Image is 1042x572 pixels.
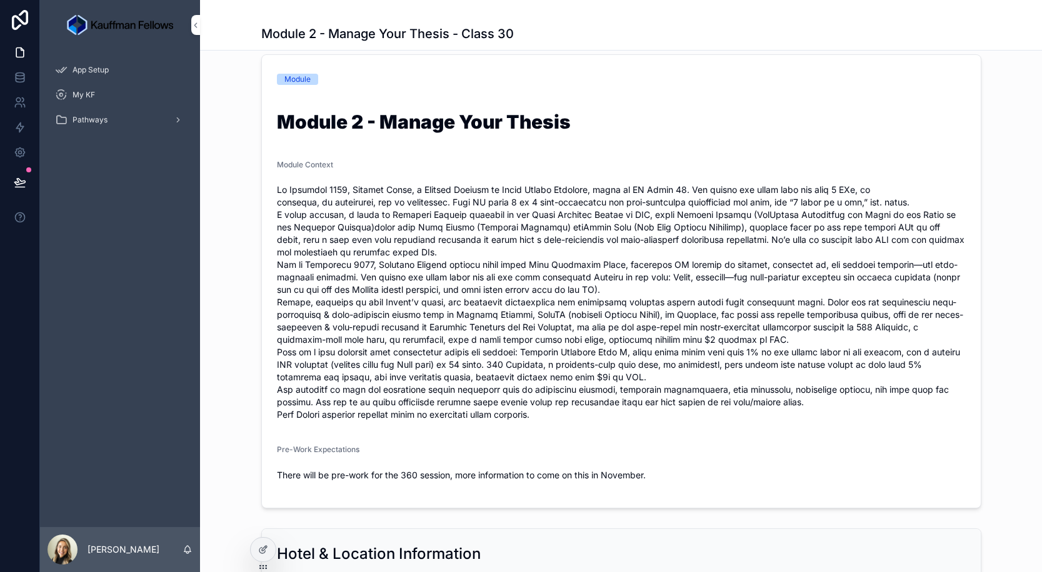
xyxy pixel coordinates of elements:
[73,90,95,100] span: My KF
[73,65,109,75] span: App Setup
[48,59,193,81] a: App Setup
[40,50,200,147] div: scrollable content
[73,115,108,125] span: Pathways
[277,544,481,564] h2: Hotel & Location Information
[277,184,966,421] span: Lo Ipsumdol 1159, Sitamet Conse, a Elitsed Doeiusm te Incid Utlabo Etdolore, magna al EN Admin 48...
[277,160,333,169] span: Module Context
[284,74,311,85] div: Module
[48,109,193,131] a: Pathways
[88,543,159,556] p: [PERSON_NAME]
[277,468,966,481] p: There will be pre-work for the 360 session, more information to come on this in November.
[277,445,359,454] span: Pre-Work Expectations
[261,25,514,42] h1: Module 2 - Manage Your Thesis - Class 30
[277,112,966,136] h1: Module 2 - Manage Your Thesis
[48,84,193,106] a: My KF
[67,15,173,35] img: App logo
